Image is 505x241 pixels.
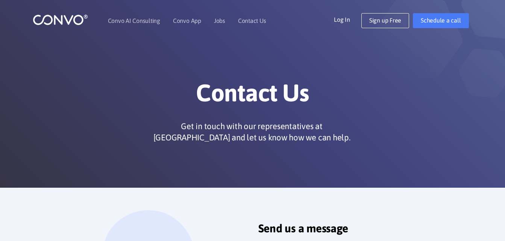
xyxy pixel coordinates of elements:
a: Log In [334,13,361,25]
a: Convo AI Consulting [108,18,160,24]
img: logo_1.png [33,14,88,26]
h2: Send us a message [258,221,467,241]
a: Contact Us [238,18,266,24]
a: Convo App [173,18,201,24]
a: Jobs [214,18,225,24]
a: Schedule a call [413,13,469,28]
h1: Contact Us [44,78,461,113]
p: Get in touch with our representatives at [GEOGRAPHIC_DATA] and let us know how we can help. [150,120,353,143]
a: Sign up Free [361,13,409,28]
